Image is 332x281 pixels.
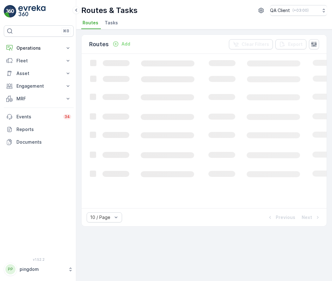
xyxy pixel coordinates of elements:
p: Asset [16,70,61,77]
span: Tasks [105,20,118,26]
img: logo [4,5,16,18]
button: Add [110,40,133,48]
p: QA Client [270,7,290,14]
p: ⌘B [63,28,69,34]
a: Documents [4,136,74,148]
p: Reports [16,126,71,133]
p: Operations [16,45,61,51]
button: Engagement [4,80,74,92]
p: Routes & Tasks [81,5,138,16]
button: Previous [266,214,296,221]
p: Previous [276,214,295,221]
span: v 1.52.2 [4,258,74,261]
div: PP [5,264,15,274]
img: logo_light-DOdMpM7g.png [18,5,46,18]
button: Clear Filters [229,39,273,49]
button: Operations [4,42,74,54]
button: Asset [4,67,74,80]
p: pingdom [20,266,65,272]
p: Engagement [16,83,61,89]
p: MRF [16,96,61,102]
a: Reports [4,123,74,136]
span: Routes [83,20,98,26]
p: ( +03:00 ) [292,8,309,13]
a: Events34 [4,110,74,123]
p: Export [288,41,303,47]
p: Fleet [16,58,61,64]
p: 34 [65,114,70,119]
p: Documents [16,139,71,145]
p: Add [121,41,130,47]
button: MRF [4,92,74,105]
p: Routes [89,40,109,49]
p: Events [16,114,59,120]
button: PPpingdom [4,263,74,276]
button: Export [275,39,306,49]
button: Next [301,214,322,221]
button: Fleet [4,54,74,67]
p: Next [302,214,312,221]
p: Clear Filters [242,41,269,47]
button: QA Client(+03:00) [270,5,327,16]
